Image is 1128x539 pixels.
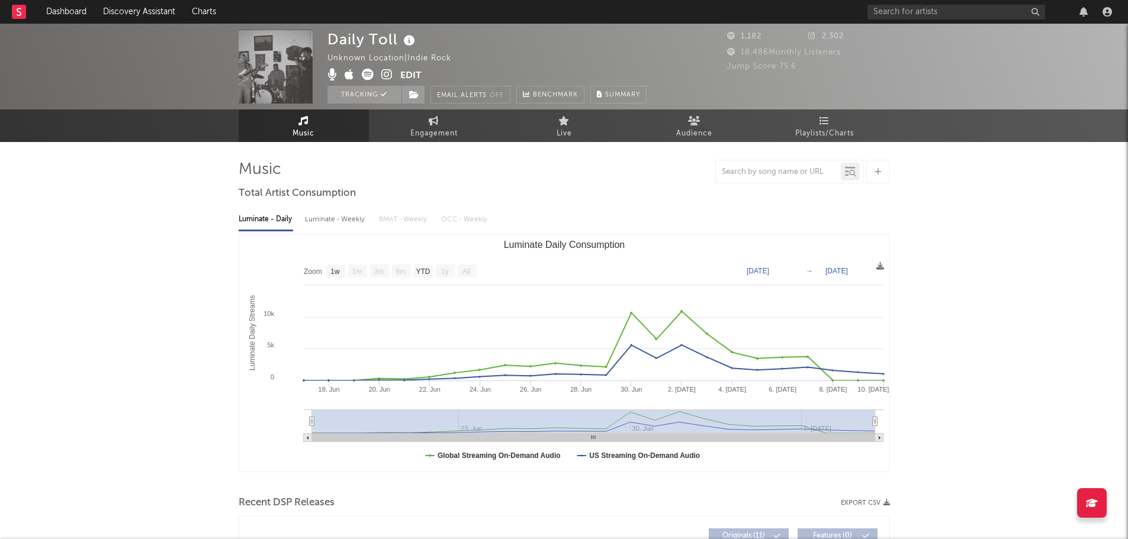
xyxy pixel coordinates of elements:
text: Zoom [304,267,322,276]
text: 4. [DATE] [718,386,746,393]
div: Luminate - Daily [239,209,293,230]
button: Edit [400,69,422,83]
a: Playlists/Charts [760,109,890,142]
text: 8. [DATE] [819,386,847,393]
text: 5k [267,341,274,348]
span: Benchmark [533,88,578,102]
text: [DATE] [825,267,848,275]
a: Benchmark [516,86,584,104]
a: Audience [629,109,760,142]
text: 28. Jun [570,386,592,393]
text: [DATE] [747,267,769,275]
text: 26. Jun [520,386,541,393]
span: Engagement [410,127,458,141]
span: 18,486 Monthly Listeners [727,49,841,56]
text: 3m [374,267,384,276]
button: Export CSV [841,499,890,506]
span: Music [293,127,314,141]
span: Jump Score: 75.6 [727,63,796,70]
text: All [462,267,470,276]
div: Unknown Location | Indie Rock [327,51,465,66]
text: 1w [330,267,340,276]
text: 6m [396,267,406,276]
text: 6. [DATE] [769,386,796,393]
text: Luminate Daily Consumption [503,240,625,250]
text: 0 [270,373,274,380]
span: 2,302 [808,33,844,40]
text: 30. Jun [621,386,642,393]
text: 22. Jun [419,386,440,393]
text: 1y [441,267,448,276]
button: Summary [590,86,647,104]
a: Engagement [369,109,499,142]
div: Luminate - Weekly [305,209,367,230]
a: Live [499,109,629,142]
svg: Luminate Daily Consumption [239,235,889,472]
text: 18. Jun [318,386,339,393]
text: 10. [DATE] [857,386,889,393]
a: Music [239,109,369,142]
text: → [806,267,813,275]
text: US Streaming On-Demand Audio [589,451,700,460]
text: 2. [DATE] [668,386,696,393]
text: 1m [352,267,362,276]
span: Live [557,127,572,141]
button: Email AlertsOff [430,86,510,104]
em: Off [490,92,504,99]
text: Luminate Daily Streams [248,295,256,370]
input: Search for artists [867,5,1045,20]
input: Search by song name or URL [716,167,841,177]
span: 1,182 [727,33,761,40]
div: Daily Toll [327,30,418,49]
text: 24. Jun [469,386,490,393]
button: Tracking [327,86,401,104]
text: Global Streaming On-Demand Audio [438,451,561,460]
text: YTD [416,267,430,276]
span: Summary [605,92,640,98]
span: Playlists/Charts [795,127,854,141]
span: Audience [676,127,712,141]
span: Recent DSP Releases [239,496,335,510]
text: 20. Jun [368,386,390,393]
span: Total Artist Consumption [239,186,356,201]
text: 10k [263,310,274,317]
